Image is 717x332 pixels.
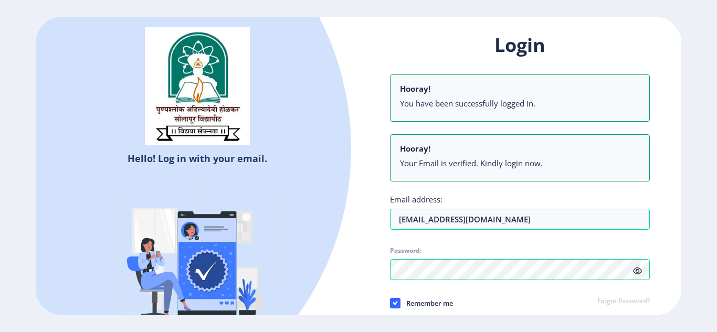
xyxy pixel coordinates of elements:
b: Hooray! [400,143,430,154]
input: Email address [390,209,650,230]
span: Remember me [400,297,453,309]
img: sulogo.png [145,27,250,146]
label: Email address: [390,194,442,205]
li: Your Email is verified. Kindly login now. [400,158,640,168]
label: Password: [390,247,421,255]
li: You have been successfully logged in. [400,98,640,109]
a: Forgot Password? [597,297,650,306]
h1: Login [390,33,650,58]
b: Hooray! [400,83,430,94]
